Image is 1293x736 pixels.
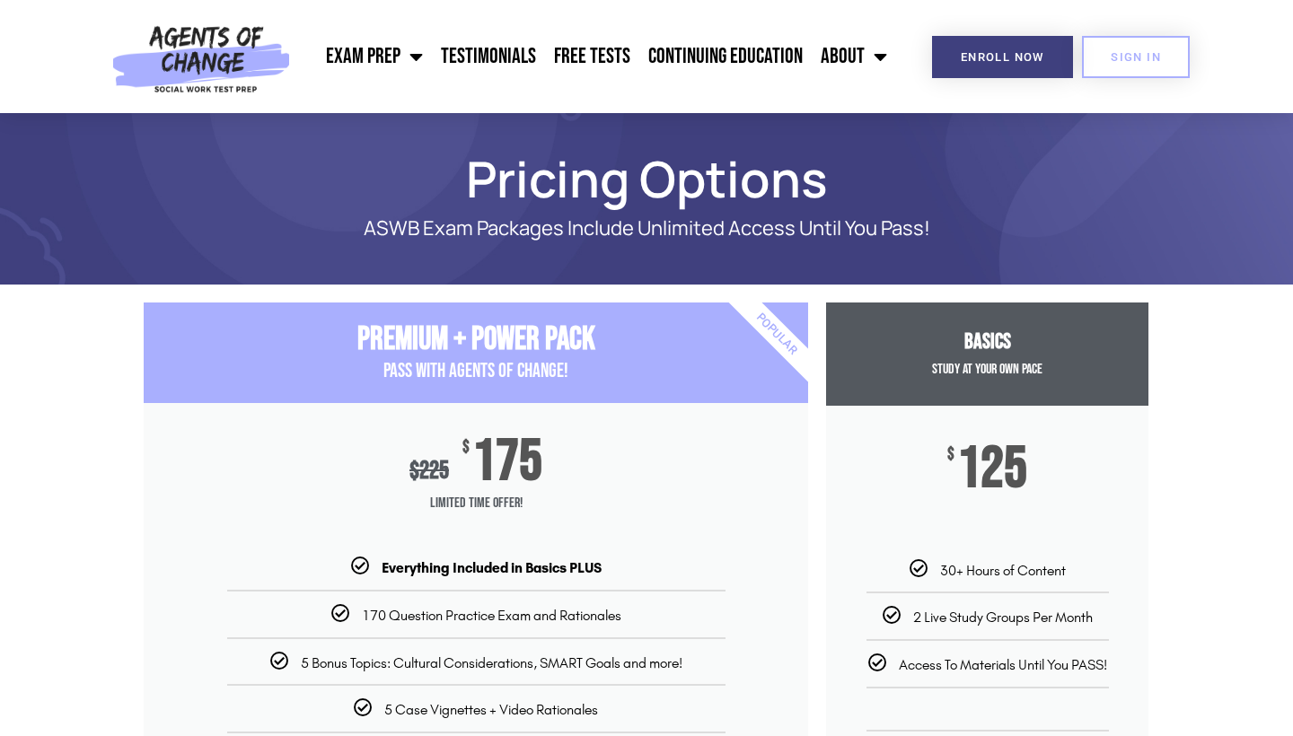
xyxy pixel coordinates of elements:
[932,36,1073,78] a: Enroll Now
[144,486,808,521] span: Limited Time Offer!
[1111,51,1161,63] span: SIGN IN
[913,609,1093,626] span: 2 Live Study Groups Per Month
[382,559,602,576] b: Everything Included in Basics PLUS
[462,439,470,457] span: $
[362,607,621,624] span: 170 Question Practice Exam and Rationales
[409,456,449,486] div: 225
[826,329,1148,355] h3: Basics
[317,34,432,79] a: Exam Prep
[957,446,1027,493] span: 125
[639,34,812,79] a: Continuing Education
[545,34,639,79] a: Free Tests
[940,562,1066,579] span: 30+ Hours of Content
[899,656,1107,673] span: Access To Materials Until You PASS!
[409,456,419,486] span: $
[812,34,896,79] a: About
[135,158,1158,199] h1: Pricing Options
[301,654,682,671] span: 5 Bonus Topics: Cultural Considerations, SMART Goals and more!
[932,361,1042,378] span: Study at your Own Pace
[432,34,545,79] a: Testimonials
[383,359,568,383] span: PASS with AGENTS OF CHANGE!
[673,231,881,438] div: Popular
[961,51,1044,63] span: Enroll Now
[472,439,542,486] span: 175
[384,701,598,718] span: 5 Case Vignettes + Video Rationales
[1082,36,1190,78] a: SIGN IN
[144,320,808,359] h3: Premium + Power Pack
[207,217,1086,240] p: ASWB Exam Packages Include Unlimited Access Until You Pass!
[947,446,954,464] span: $
[299,34,897,79] nav: Menu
